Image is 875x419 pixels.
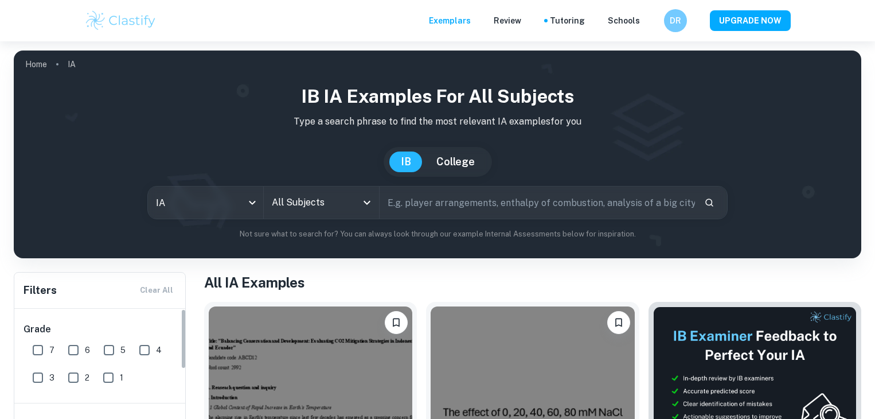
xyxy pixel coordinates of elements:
[710,10,791,31] button: UPGRADE NOW
[429,14,471,27] p: Exemplars
[359,195,375,211] button: Open
[389,152,423,172] button: IB
[24,282,57,298] h6: Filters
[85,344,90,356] span: 6
[664,9,687,32] button: DR
[385,311,408,334] button: Bookmark
[608,14,640,27] a: Schools
[84,9,157,32] img: Clastify logo
[494,14,521,27] p: Review
[700,193,719,212] button: Search
[156,344,162,356] span: 4
[649,18,655,24] button: Help and Feedback
[120,344,126,356] span: 5
[49,371,54,384] span: 3
[669,14,682,27] h6: DR
[607,311,630,334] button: Bookmark
[23,115,852,129] p: Type a search phrase to find the most relevant IA examples for you
[204,272,861,293] h1: All IA Examples
[24,323,177,336] h6: Grade
[23,83,852,110] h1: IB IA examples for all subjects
[120,371,123,384] span: 1
[148,187,263,219] div: IA
[380,187,695,219] input: E.g. player arrangements, enthalpy of combustion, analysis of a big city...
[25,56,47,72] a: Home
[14,51,861,258] img: profile cover
[68,58,76,71] p: IA
[550,14,585,27] a: Tutoring
[425,152,486,172] button: College
[23,228,852,240] p: Not sure what to search for? You can always look through our example Internal Assessments below f...
[85,371,89,384] span: 2
[49,344,54,356] span: 7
